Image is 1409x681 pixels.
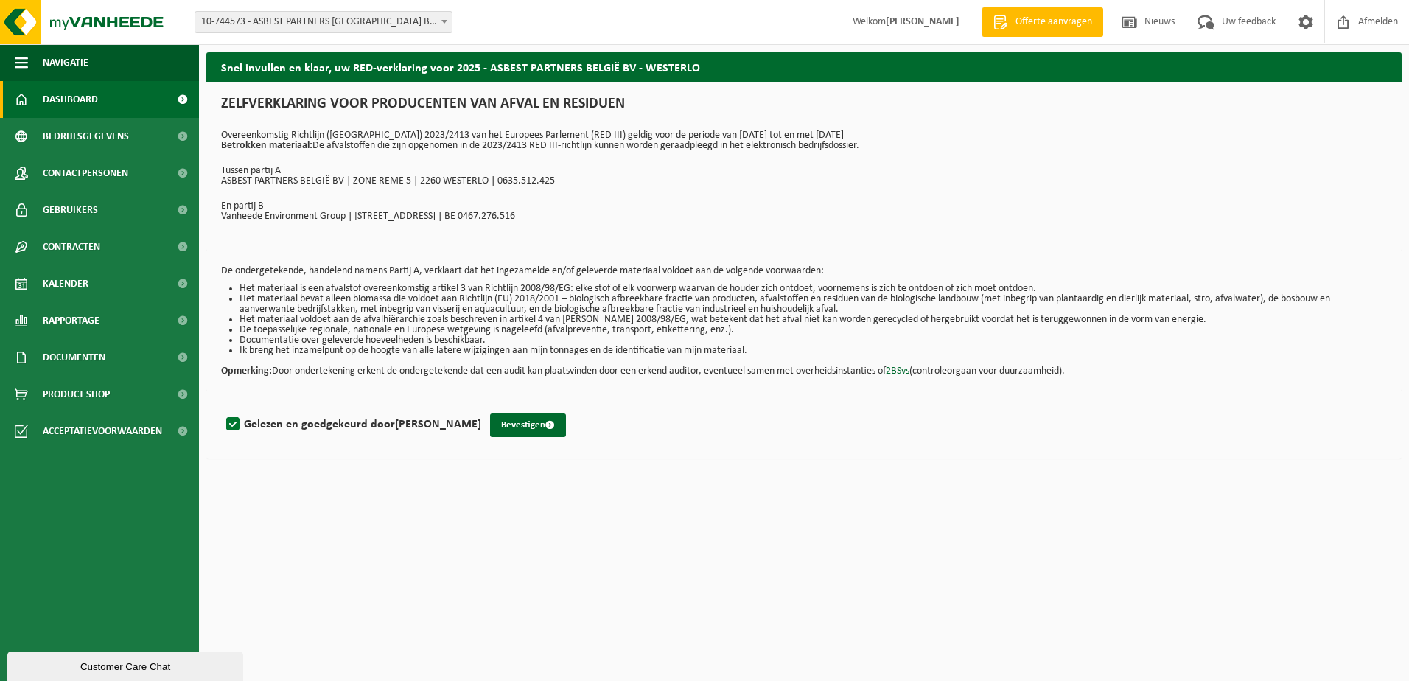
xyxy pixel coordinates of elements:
[221,130,1387,151] p: Overeenkomstig Richtlijn ([GEOGRAPHIC_DATA]) 2023/2413 van het Europees Parlement (RED III) geldi...
[223,413,481,436] label: Gelezen en goedgekeurd door
[221,166,1387,176] p: Tussen partij A
[886,16,959,27] strong: [PERSON_NAME]
[240,325,1387,335] li: De toepasselijke regionale, nationale en Europese wetgeving is nageleefd (afvalpreventie, transpo...
[7,649,246,681] iframe: chat widget
[43,302,99,339] span: Rapportage
[195,11,452,33] span: 10-744573 - ASBEST PARTNERS BELGIË BV - WESTERLO
[490,413,566,437] button: Bevestigen
[240,315,1387,325] li: Het materiaal voldoet aan de afvalhiërarchie zoals beschreven in artikel 4 van [PERSON_NAME] 2008...
[240,284,1387,294] li: Het materiaal is een afvalstof overeenkomstig artikel 3 van Richtlijn 2008/98/EG: elke stof of el...
[395,419,481,430] strong: [PERSON_NAME]
[221,212,1387,222] p: Vanheede Environment Group | [STREET_ADDRESS] | BE 0467.276.516
[43,118,129,155] span: Bedrijfsgegevens
[221,140,312,151] strong: Betrokken materiaal:
[43,376,110,413] span: Product Shop
[195,12,452,32] span: 10-744573 - ASBEST PARTNERS BELGIË BV - WESTERLO
[240,346,1387,356] li: Ik breng het inzamelpunt op de hoogte van alle latere wijzigingen aan mijn tonnages en de identif...
[240,294,1387,315] li: Het materiaal bevat alleen biomassa die voldoet aan Richtlijn (EU) 2018/2001 – biologisch afbreek...
[43,339,105,376] span: Documenten
[43,44,88,81] span: Navigatie
[221,366,272,377] strong: Opmerking:
[240,335,1387,346] li: Documentatie over geleverde hoeveelheden is beschikbaar.
[1012,15,1096,29] span: Offerte aanvragen
[982,7,1103,37] a: Offerte aanvragen
[206,52,1402,81] h2: Snel invullen en klaar, uw RED-verklaring voor 2025 - ASBEST PARTNERS BELGIË BV - WESTERLO
[43,228,100,265] span: Contracten
[43,155,128,192] span: Contactpersonen
[221,356,1387,377] p: Door ondertekening erkent de ondergetekende dat een audit kan plaatsvinden door een erkend audito...
[221,266,1387,276] p: De ondergetekende, handelend namens Partij A, verklaart dat het ingezamelde en/of geleverde mater...
[221,201,1387,212] p: En partij B
[221,176,1387,186] p: ASBEST PARTNERS BELGIË BV | ZONE REME 5 | 2260 WESTERLO | 0635.512.425
[886,366,909,377] a: 2BSvs
[43,413,162,450] span: Acceptatievoorwaarden
[43,192,98,228] span: Gebruikers
[43,265,88,302] span: Kalender
[43,81,98,118] span: Dashboard
[221,97,1387,119] h1: ZELFVERKLARING VOOR PRODUCENTEN VAN AFVAL EN RESIDUEN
